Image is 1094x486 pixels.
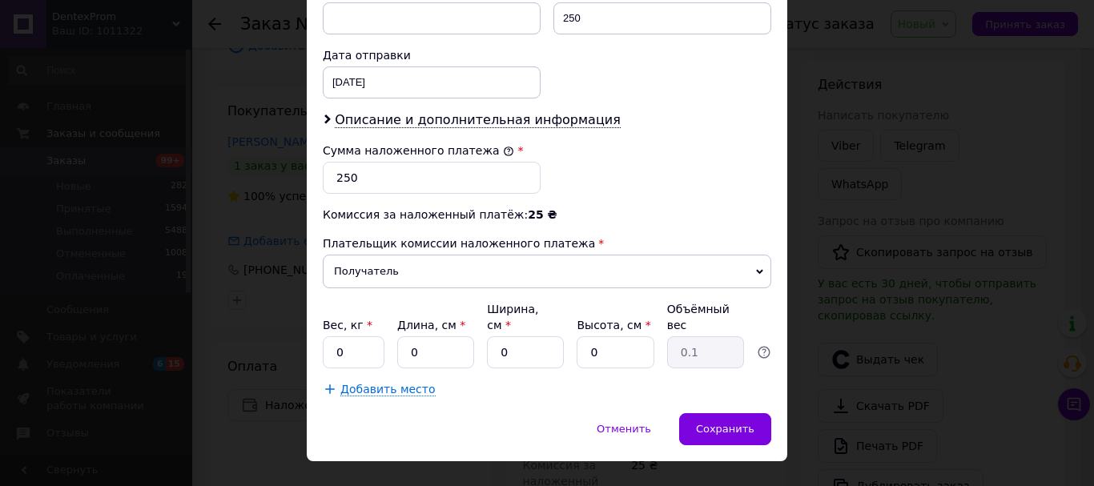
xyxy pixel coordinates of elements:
span: Сохранить [696,423,754,435]
span: Добавить место [340,383,436,396]
div: Объёмный вес [667,301,744,333]
label: Ширина, см [487,303,538,331]
label: Вес, кг [323,319,372,331]
label: Сумма наложенного платежа [323,144,514,157]
span: Плательщик комиссии наложенного платежа [323,237,595,250]
div: Комиссия за наложенный платёж: [323,207,771,223]
span: 25 ₴ [528,208,557,221]
span: Описание и дополнительная информация [335,112,621,128]
div: Дата отправки [323,47,541,63]
label: Длина, см [397,319,465,331]
label: Высота, см [577,319,650,331]
span: Отменить [597,423,651,435]
span: Получатель [323,255,771,288]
